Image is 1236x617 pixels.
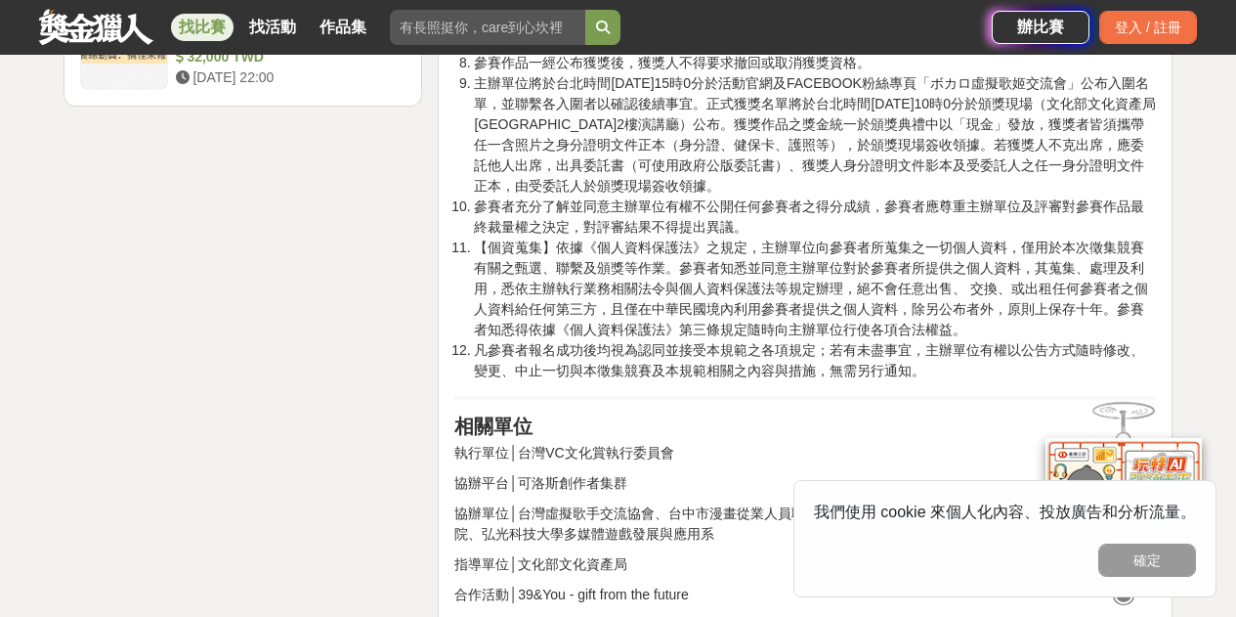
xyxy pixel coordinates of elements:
[454,473,1156,494] p: 協辦平台│可洛斯創作者集群
[474,73,1156,197] li: 主辦單位將於台北時間[DATE]15時0分於活動官網及FACEBOOK粉絲專頁「ボカロ虛擬歌姬交流會」公布入圍名單，並聯繫各入圍者以確認後續事宜。正式獲獎名單將於台北時間[DATE]10時0分於...
[1045,438,1202,568] img: d2146d9a-e6f6-4337-9592-8cefde37ba6b.png
[814,504,1196,520] span: 我們使用 cookie 來個人化內容、投放廣告和分析流量。
[1098,544,1196,577] button: 確定
[1099,11,1197,44] div: 登入 / 註冊
[474,197,1156,238] li: 參賽者充分了解並同意主辦單位有權不公開任何參賽者之得分成績，參賽者應尊重主辦單位及評審對參賽作品最終裁量權之決定，對評審結果不得提出異議。
[454,443,1156,463] p: 執行單位│台灣VC文化賞執行委員會
[474,340,1156,381] li: 凡參賽者報名成功後均視為認同並接受本規範之各項規定；若有未盡事宜，主辦單位有權以公告方式隨時修改、變更、中止一切與本徵集競賽及本規範相關之內容與措施，無需另行通知。
[454,416,533,437] strong: 相關單位
[454,504,1156,545] p: 協辦單位│台灣虛擬歌手交流協會、台中市漫畫從業人員職業工會、繪夢工坊、Level X 勇者漫畫工作室、赫綵設計學院、弘光科技大學多媒體遊戲發展與應用系
[176,47,399,67] div: 32,000 TWD
[390,10,585,45] input: 有長照挺你，care到心坎裡！青春出手，拍出照顧 影音徵件活動
[474,238,1156,340] li: 【個資蒐集】依據《個人資料保護法》之規定，主辦單位向參賽者所蒐集之一切個人資料，僅用於本次徵集競賽有關之甄選、聯繫及頒獎等作業。參賽者知悉並同意主辦單位對於參賽者所提供之個人資料，其蒐集、處理及...
[454,554,1156,575] p: 指導單位│文化部文化資產局
[241,14,304,41] a: 找活動
[176,67,399,88] div: [DATE] 22:00
[992,11,1089,44] a: 辦比賽
[474,53,1156,73] li: 參賽作品一經公布獲獎後，獲獎人不得要求撤回或取消獲獎資格。
[454,585,1156,605] p: 合作活動│39&You - gift from the future
[171,14,234,41] a: 找比賽
[312,14,374,41] a: 作品集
